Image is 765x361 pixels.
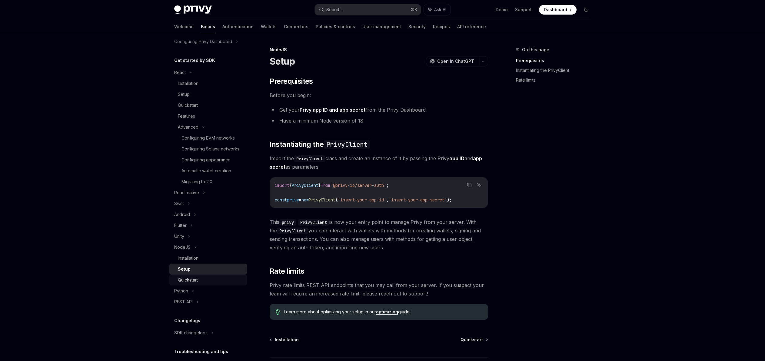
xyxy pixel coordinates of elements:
span: Installation [275,337,299,343]
a: Demo [496,7,508,13]
span: Rate limits [270,266,304,276]
span: ); [447,197,452,203]
span: Quickstart [461,337,483,343]
span: ; [386,183,389,188]
code: privy [279,219,296,226]
a: Privy app ID and app secret [300,107,365,113]
span: Ask AI [434,7,446,13]
h5: Troubleshooting and tips [174,348,228,355]
div: React native [174,189,199,196]
a: User management [362,19,401,34]
a: Features [169,111,247,122]
div: Python [174,287,188,295]
img: dark logo [174,5,212,14]
code: PrivyClient [324,140,370,149]
h5: Changelogs [174,317,200,324]
h1: Setup [270,56,295,67]
a: Configuring EVM networks [169,133,247,143]
code: PrivyClient [298,219,329,226]
a: Setup [169,89,247,100]
span: Open in ChatGPT [437,58,474,64]
a: Installation [169,253,247,264]
span: , [386,197,389,203]
a: API reference [457,19,486,34]
div: Advanced [178,123,198,131]
span: PrivyClient [309,197,335,203]
div: Flutter [174,222,187,229]
span: Prerequisites [270,76,313,86]
a: Instantiating the PrivyClient [516,66,596,75]
a: Quickstart [169,275,247,285]
span: ⌘ K [411,7,417,12]
div: Quickstart [178,102,198,109]
h5: Get started by SDK [174,57,215,64]
div: REST API [174,298,193,305]
span: new [301,197,309,203]
span: On this page [522,46,549,53]
code: PrivyClient [294,155,325,162]
div: SDK changelogs [174,329,208,336]
span: from [321,183,331,188]
li: Get your from the Privy Dashboard [270,106,488,114]
a: Dashboard [539,5,577,15]
div: NodeJS [270,47,488,53]
div: Quickstart [178,276,198,284]
a: Installation [270,337,299,343]
button: Open in ChatGPT [426,56,478,66]
div: Features [178,113,195,120]
div: Automatic wallet creation [181,167,231,174]
a: Welcome [174,19,194,34]
a: Connectors [284,19,308,34]
div: React [174,69,186,76]
button: Ask AI [475,181,483,189]
a: Security [408,19,426,34]
a: Wallets [261,19,277,34]
a: Setup [169,264,247,275]
li: Have a minimum Node version of 18 [270,116,488,125]
a: Policies & controls [316,19,355,34]
span: const [275,197,287,203]
span: 'insert-your-app-secret' [389,197,447,203]
span: 'insert-your-app-id' [338,197,386,203]
a: Quickstart [169,100,247,111]
span: Import the class and create an instance of it by passing the Privy and as parameters. [270,154,488,171]
a: optimizing [376,309,398,315]
div: Configuring appearance [181,156,231,164]
div: Search... [326,6,343,13]
a: Recipes [433,19,450,34]
button: Toggle dark mode [581,5,591,15]
div: Configuring Solana networks [181,145,239,153]
div: Swift [174,200,184,207]
div: Installation [178,80,198,87]
span: = [299,197,301,203]
span: ( [335,197,338,203]
div: Configuring EVM networks [181,134,235,142]
a: Configuring Solana networks [169,143,247,154]
div: NodeJS [174,244,191,251]
a: Configuring appearance [169,154,247,165]
a: Quickstart [461,337,487,343]
button: Search...⌘K [315,4,421,15]
div: Unity [174,233,184,240]
a: Automatic wallet creation [169,165,247,176]
div: Setup [178,265,191,273]
a: Migrating to 2.0 [169,176,247,187]
span: privy [287,197,299,203]
span: PrivyClient [292,183,318,188]
span: Instantiating the [270,140,370,149]
span: This is now your entry point to manage Privy from your server. With the you can interact with wal... [270,218,488,252]
button: Ask AI [424,4,451,15]
div: Installation [178,255,198,262]
a: Installation [169,78,247,89]
div: Migrating to 2.0 [181,178,212,185]
span: } [318,183,321,188]
a: Authentication [222,19,254,34]
span: import [275,183,289,188]
span: Before you begin: [270,91,488,100]
span: Dashboard [544,7,567,13]
span: { [289,183,292,188]
svg: Tip [276,309,280,315]
span: Privy rate limits REST API endpoints that you may call from your server. If you suspect your team... [270,281,488,298]
div: Android [174,211,190,218]
div: Setup [178,91,190,98]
